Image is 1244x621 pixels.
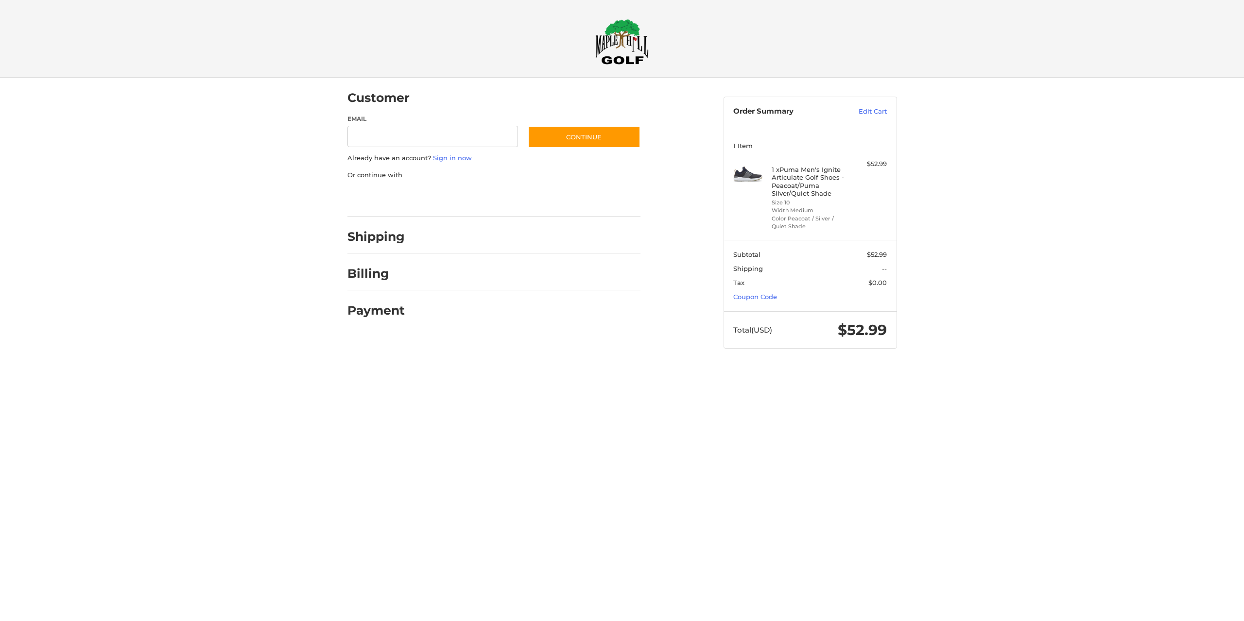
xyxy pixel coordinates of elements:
[733,142,887,150] h3: 1 Item
[347,170,640,180] p: Or continue with
[733,279,744,286] span: Tax
[433,154,472,162] a: Sign in now
[772,199,846,207] li: Size 10
[868,279,887,286] span: $0.00
[733,325,772,335] span: Total (USD)
[347,303,405,318] h2: Payment
[772,166,846,197] h4: 1 x Puma Men's Ignite Articulate Golf Shoes - Peacoat/Puma Silver/Quiet Shade
[733,265,763,272] span: Shipping
[427,189,500,207] iframe: PayPal-paylater
[838,107,887,117] a: Edit Cart
[347,153,640,163] p: Already have an account?
[344,189,417,207] iframe: PayPal-paypal
[733,107,838,117] h3: Order Summary
[772,215,846,231] li: Color Peacoat / Silver / Quiet Shade
[882,265,887,272] span: --
[838,321,887,339] span: $52.99
[867,251,887,258] span: $52.99
[347,115,518,123] label: Email
[347,266,404,281] h2: Billing
[733,293,777,301] a: Coupon Code
[509,189,582,207] iframe: PayPal-venmo
[595,19,649,65] img: Maple Hill Golf
[772,206,846,215] li: Width Medium
[848,159,887,169] div: $52.99
[733,251,760,258] span: Subtotal
[347,90,410,105] h2: Customer
[528,126,640,148] button: Continue
[347,229,405,244] h2: Shipping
